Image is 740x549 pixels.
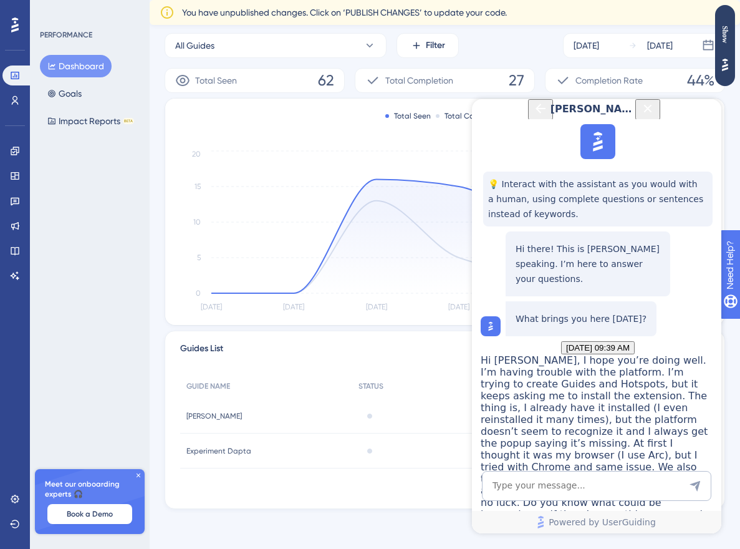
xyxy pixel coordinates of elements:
div: Call Analysis_LUCHO [35,188,207,198]
span: You have unpublished changes. Click on ‘PUBLISH CHANGES’ to update your code. [182,5,507,20]
tspan: 10 [193,218,201,226]
span: 62 [318,70,334,90]
button: All Guides [165,33,387,58]
span: All Guides [175,38,214,53]
tspan: [DATE] [201,303,222,311]
div: 1 [17,157,30,169]
div: Total Seen [385,111,431,121]
span: Guides List [180,341,223,364]
button: Guide [151,52,209,72]
span: [PERSON_NAME] [186,411,242,421]
span: Filter [426,38,445,53]
span: Guide [178,57,197,67]
tspan: 20 [192,150,201,158]
iframe: UserGuiding AI Assistant [472,99,721,533]
span: Meet our onboarding experts 🎧 [45,479,135,499]
span: Completion Rate [575,73,643,88]
span: Total Completion [385,73,453,88]
span: 44% [687,70,714,90]
button: Hotspots [62,54,110,71]
span: GUIDE NAME [186,381,230,391]
button: Filter [396,33,459,58]
div: 5 [17,276,30,289]
div: 4 [17,246,30,259]
span: Need Help? [29,3,78,18]
div: 10 [17,426,30,439]
tspan: 15 [195,182,201,191]
span: Filter [12,122,30,132]
tspan: [DATE] [448,303,469,311]
tspan: [DATE] [283,303,304,311]
tspan: 0 [196,289,201,298]
input: Search for a guide [38,93,199,102]
div: Prueba Dapta [35,427,207,437]
div: Voice agent settings [35,158,207,168]
button: Book a Demo [47,504,132,524]
span: 27 [509,70,524,90]
div: Experimento 1-1 [35,338,207,347]
div: [PERSON_NAME] [35,278,207,288]
tspan: 5 [197,253,201,262]
div: 3 [17,216,30,229]
span: Total Seen [195,73,237,88]
div: Prueba [35,248,207,258]
tspan: [DATE] [366,303,387,311]
div: 2 [17,187,30,199]
div: 9 [17,396,30,409]
div: [DATE] [647,38,673,53]
div: Experiment Dapta [35,308,207,318]
div: 8 [17,366,30,379]
span: Book a Demo [67,509,113,519]
button: Guides [12,54,50,71]
div: Total Completion [436,111,505,121]
button: Filter [12,117,30,137]
div: 6 [17,306,30,319]
span: Experiment Dapta [186,446,251,456]
div: Danie_Test [35,218,207,228]
div: 7 [17,336,30,349]
div: Experimento 1 [35,397,207,407]
span: STATUS [358,381,383,391]
div: prueba 2 [35,367,207,377]
div: [DATE] [574,38,599,53]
